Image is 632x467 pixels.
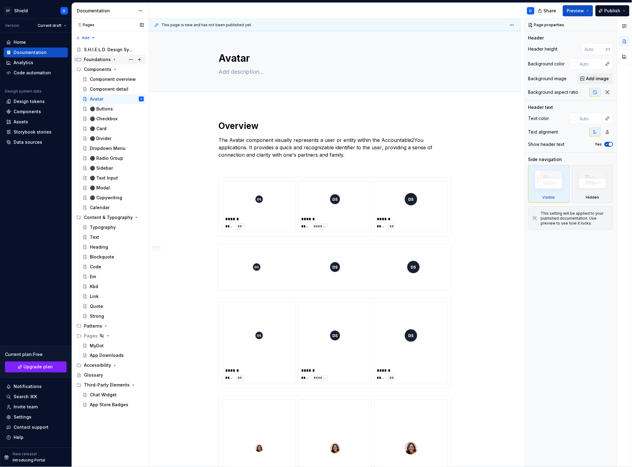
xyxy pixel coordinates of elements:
div: Avatar [90,96,103,102]
div: ⚫️ Buttons [90,106,113,112]
div: Foundations [84,56,111,63]
div: Design system data [5,89,41,94]
a: S.H.I.E.L.D. Design System [74,45,146,55]
div: Hidden [572,165,613,203]
a: Analytics [4,58,68,68]
div: Content & Typography [74,213,146,222]
div: Foundations [74,55,146,64]
div: Settings [14,414,31,420]
a: Heading [80,242,146,252]
div: Visible [528,165,570,203]
div: Code automation [14,70,51,76]
button: Add image [577,73,613,84]
div: Components [74,64,146,74]
p: Introducing Portal [13,458,45,463]
div: ⚫️ Copywriting [90,195,122,201]
div: Third-Party Elements [84,382,130,388]
div: Components [84,66,111,72]
a: ⚫️ Sidebar [80,163,146,173]
div: Search ⌘K [14,394,37,400]
a: Dropdown Menu [80,143,146,153]
div: Calendar [90,205,110,211]
a: Upgrade plan [5,362,67,373]
a: Storybook stories [4,127,68,137]
div: Side navigation [528,156,562,163]
a: Calendar [80,203,146,213]
div: App Downloads [90,353,124,359]
div: Dropdown Menu [90,145,126,151]
div: Chat Widget [90,392,117,398]
div: Pages [84,333,98,339]
div: Patterns [84,323,102,329]
div: Text color [528,115,549,122]
a: Blockquote [80,252,146,262]
a: Components [4,107,68,117]
div: Invite team [14,404,38,410]
div: D [63,8,65,13]
button: Search ⌘K [4,392,68,402]
div: ⚫️ Checkbox [90,116,118,122]
a: Kbd [80,282,146,291]
a: ⚫️ Copywriting [80,193,146,203]
div: Header height [528,46,558,52]
div: Third-Party Elements [74,380,146,390]
div: Text [90,234,99,240]
div: MyDot [90,343,104,349]
span: Current draft [38,23,61,28]
a: Invite team [4,402,68,412]
div: Data sources [14,139,42,145]
div: Accessibility [84,362,111,369]
div: Header text [528,104,553,110]
a: Code automation [4,68,68,78]
button: DFShieldD [1,4,70,17]
a: MyDot [80,341,146,351]
div: Assets [14,119,28,125]
div: Components [14,109,41,115]
div: Component detail [90,86,128,92]
div: Background aspect ratio [528,89,579,95]
div: Link [90,293,99,300]
div: Notifications [14,384,42,390]
div: Header [528,35,544,41]
div: Analytics [14,60,33,66]
div: Pages [74,23,94,27]
a: AvatarD [80,94,146,104]
div: Code [90,264,101,270]
div: ⚫️ Card [90,126,106,132]
span: Preview [567,8,584,14]
a: Assets [4,117,68,127]
div: Quote [90,303,103,309]
div: Patterns [74,321,146,331]
div: Text alignment [528,129,558,135]
span: Publish [605,8,621,14]
div: Shield [14,8,28,14]
a: Link [80,291,146,301]
div: App Store Badges [90,402,128,408]
a: Design tokens [4,97,68,106]
span: This page is new and has not been published yet. [161,23,252,27]
a: ⚫️ Divider [80,134,146,143]
a: Data sources [4,137,68,147]
a: App Store Badges [80,400,146,410]
textarea: Avatar [217,51,451,66]
div: Background image [528,76,567,82]
div: D [530,8,532,13]
div: Help [14,435,23,441]
div: Home [14,39,26,45]
div: ⚫️ Modal [90,185,110,191]
div: ⚫️ Text Input [90,175,118,181]
div: S.H.I.E.L.D. Design System [84,47,135,53]
a: Chat Widget [80,390,146,400]
div: ⚫️ Sidebar [90,165,113,171]
a: ⚫️ Text Input [80,173,146,183]
a: Quote [80,301,146,311]
div: Strong [90,313,104,319]
a: Em [80,272,146,282]
div: Content & Typography [84,214,133,221]
div: Kbd [90,283,98,290]
div: D [141,96,142,102]
div: Page tree [74,45,146,410]
div: Design tokens [14,98,45,105]
div: Storybook stories [14,129,52,135]
input: Auto [577,58,602,69]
